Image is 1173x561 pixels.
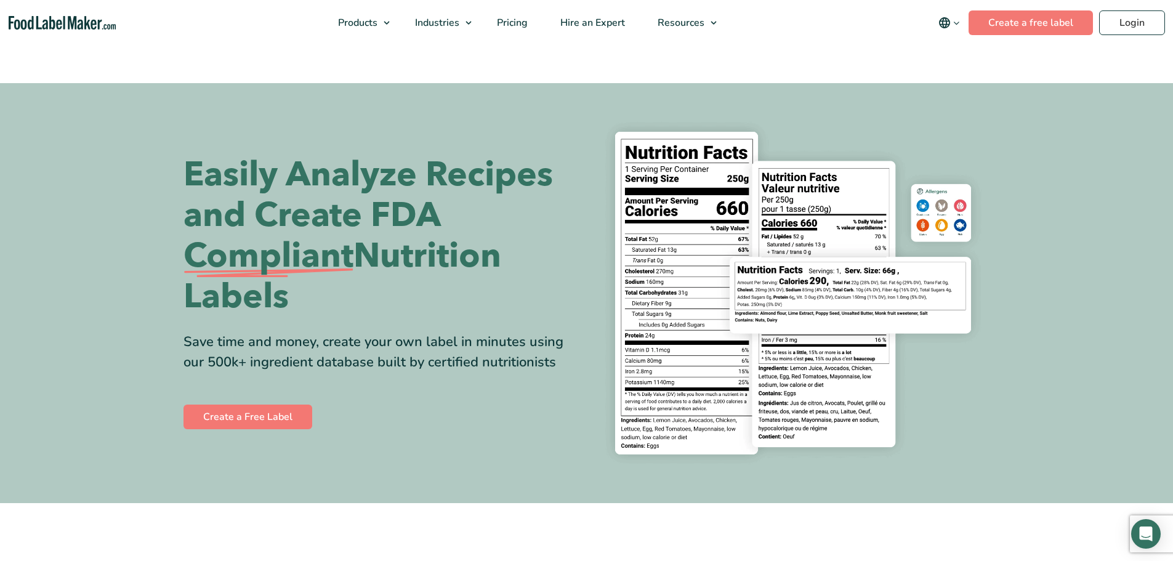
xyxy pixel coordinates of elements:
div: Save time and money, create your own label in minutes using our 500k+ ingredient database built b... [183,332,578,373]
h1: Easily Analyze Recipes and Create FDA Nutrition Labels [183,155,578,317]
span: Compliant [183,236,353,276]
span: Industries [411,16,461,30]
span: Hire an Expert [557,16,626,30]
span: Pricing [493,16,529,30]
span: Products [334,16,379,30]
div: Open Intercom Messenger [1131,519,1161,549]
a: Create a Free Label [183,405,312,429]
span: Resources [654,16,706,30]
a: Login [1099,10,1165,35]
a: Create a free label [969,10,1093,35]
